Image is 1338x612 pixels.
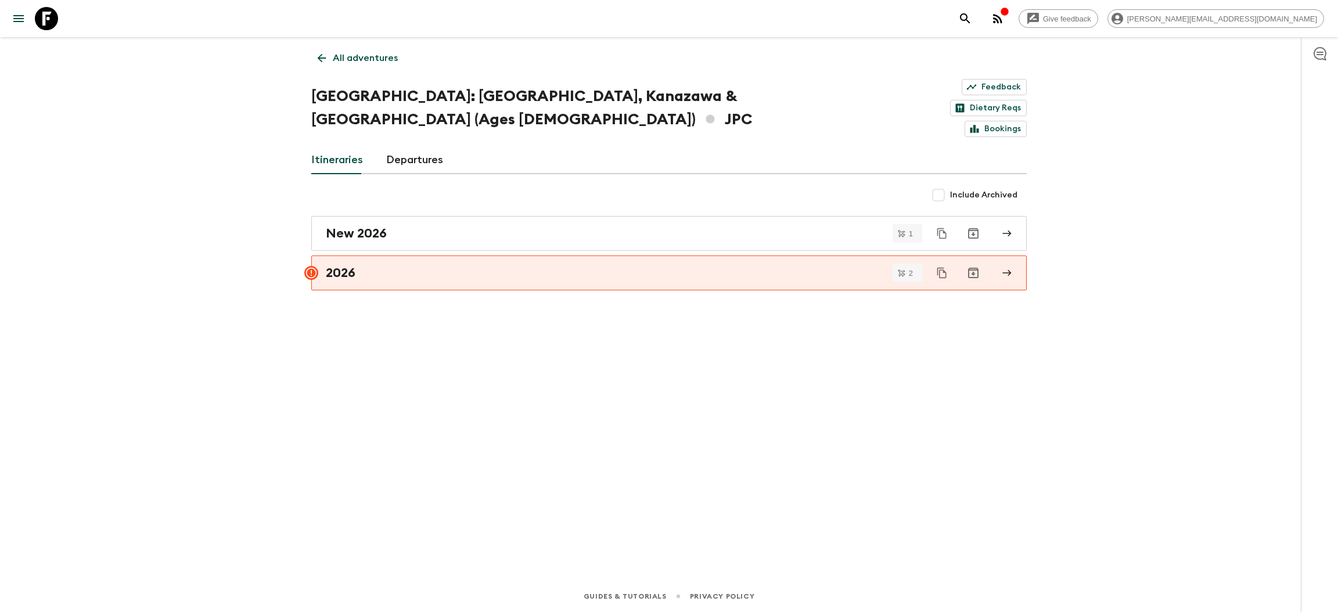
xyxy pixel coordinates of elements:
h2: New 2026 [326,226,387,241]
span: Give feedback [1037,15,1098,23]
button: Archive [962,261,985,285]
button: search adventures [954,7,977,30]
span: Include Archived [950,189,1017,201]
h1: [GEOGRAPHIC_DATA]: [GEOGRAPHIC_DATA], Kanazawa & [GEOGRAPHIC_DATA] (Ages [DEMOGRAPHIC_DATA]) JPC [311,85,879,131]
a: Departures [386,146,443,174]
button: Duplicate [931,223,952,244]
button: Duplicate [931,262,952,283]
a: 2026 [311,255,1027,290]
a: Give feedback [1019,9,1098,28]
a: Itineraries [311,146,363,174]
h2: 2026 [326,265,355,280]
div: [PERSON_NAME][EMAIL_ADDRESS][DOMAIN_NAME] [1107,9,1324,28]
a: Privacy Policy [690,590,754,603]
button: Archive [962,222,985,245]
a: New 2026 [311,216,1027,251]
span: 2 [902,269,920,277]
a: Dietary Reqs [950,100,1027,116]
span: 1 [902,230,920,237]
a: All adventures [311,46,404,70]
span: [PERSON_NAME][EMAIL_ADDRESS][DOMAIN_NAME] [1121,15,1323,23]
a: Bookings [965,121,1027,137]
p: All adventures [333,51,398,65]
button: menu [7,7,30,30]
a: Feedback [962,79,1027,95]
a: Guides & Tutorials [584,590,667,603]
